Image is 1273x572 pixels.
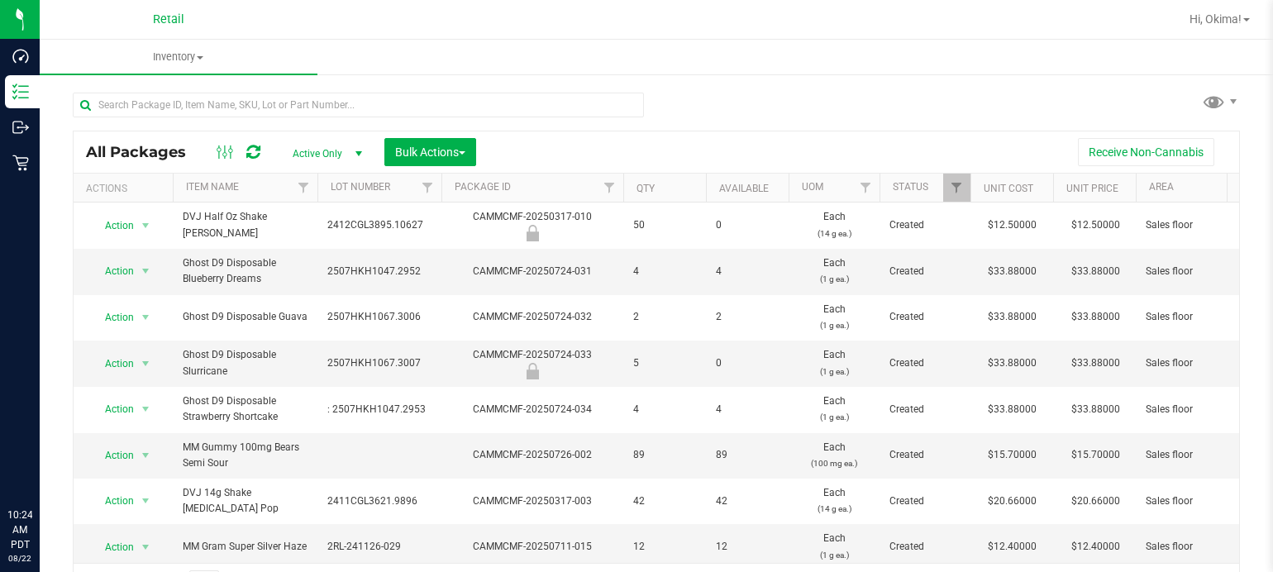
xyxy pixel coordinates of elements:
[970,203,1053,249] td: $12.50000
[633,217,696,233] span: 50
[90,489,135,512] span: Action
[716,217,779,233] span: 0
[970,524,1053,570] td: $12.40000
[1146,217,1250,233] span: Sales floor
[889,447,961,463] span: Created
[12,155,29,171] inline-svg: Retail
[716,264,779,279] span: 4
[633,493,696,509] span: 42
[1066,183,1118,194] a: Unit Price
[7,508,32,552] p: 10:24 AM PDT
[1063,351,1128,375] span: $33.88000
[183,209,308,241] span: DVJ Half Oz Shake [PERSON_NAME]
[1063,535,1128,559] span: $12.40000
[970,249,1053,294] td: $33.88000
[153,12,184,26] span: Retail
[799,302,870,333] span: Each
[970,295,1053,341] td: $33.88000
[889,264,961,279] span: Created
[73,93,644,117] input: Search Package ID, Item Name, SKU, Lot or Part Number...
[136,260,156,283] span: select
[40,40,317,74] a: Inventory
[596,174,623,202] a: Filter
[716,539,779,555] span: 12
[1146,447,1250,463] span: Sales floor
[970,387,1053,432] td: $33.88000
[970,433,1053,479] td: $15.70000
[136,352,156,375] span: select
[799,440,870,471] span: Each
[1190,12,1242,26] span: Hi, Okima!
[12,119,29,136] inline-svg: Outbound
[1149,181,1174,193] a: Area
[439,347,626,379] div: CAMMCMF-20250724-033
[799,455,870,471] p: (100 mg ea.)
[633,447,696,463] span: 89
[384,138,476,166] button: Bulk Actions
[327,539,431,555] span: 2RL-241126-029
[439,493,626,509] div: CAMMCMF-20250317-003
[136,214,156,237] span: select
[636,183,655,194] a: Qty
[1063,260,1128,284] span: $33.88000
[90,536,135,559] span: Action
[1146,402,1250,417] span: Sales floor
[799,209,870,241] span: Each
[86,183,166,194] div: Actions
[439,363,626,379] div: Newly Received
[183,485,308,517] span: DVJ 14g Shake [MEDICAL_DATA] Pop
[799,271,870,287] p: (1 g ea.)
[970,341,1053,387] td: $33.88000
[90,398,135,421] span: Action
[136,489,156,512] span: select
[799,393,870,425] span: Each
[439,209,626,241] div: CAMMCMF-20250317-010
[439,309,626,325] div: CAMMCMF-20250724-032
[799,317,870,333] p: (1 g ea.)
[86,143,203,161] span: All Packages
[716,493,779,509] span: 42
[90,260,135,283] span: Action
[984,183,1033,194] a: Unit Cost
[893,181,928,193] a: Status
[40,50,317,64] span: Inventory
[633,355,696,371] span: 5
[889,309,961,325] span: Created
[327,217,431,233] span: 2412CGL3895.10627
[327,355,431,371] span: 2507HKH1067.3007
[327,264,431,279] span: 2507HKH1047.2952
[414,174,441,202] a: Filter
[719,183,769,194] a: Available
[17,440,66,489] iframe: Resource center
[799,547,870,563] p: (1 g ea.)
[136,444,156,467] span: select
[186,181,239,193] a: Item Name
[716,355,779,371] span: 0
[90,306,135,329] span: Action
[327,493,431,509] span: 2411CGL3621.9896
[889,493,961,509] span: Created
[136,536,156,559] span: select
[183,393,308,425] span: Ghost D9 Disposable Strawberry Shortcake
[1063,213,1128,237] span: $12.50000
[395,145,465,159] span: Bulk Actions
[7,552,32,565] p: 08/22
[439,447,626,463] div: CAMMCMF-20250726-002
[889,402,961,417] span: Created
[1078,138,1214,166] button: Receive Non-Cannabis
[183,347,308,379] span: Ghost D9 Disposable Slurricane
[439,225,626,241] div: Newly Received
[802,181,823,193] a: UOM
[799,501,870,517] p: (14 g ea.)
[327,309,431,325] span: 2507HKH1067.3006
[799,347,870,379] span: Each
[889,539,961,555] span: Created
[183,255,308,287] span: Ghost D9 Disposable Blueberry Dreams
[90,352,135,375] span: Action
[12,83,29,100] inline-svg: Inventory
[290,174,317,202] a: Filter
[1063,489,1128,513] span: $20.66000
[889,217,961,233] span: Created
[1146,309,1250,325] span: Sales floor
[716,309,779,325] span: 2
